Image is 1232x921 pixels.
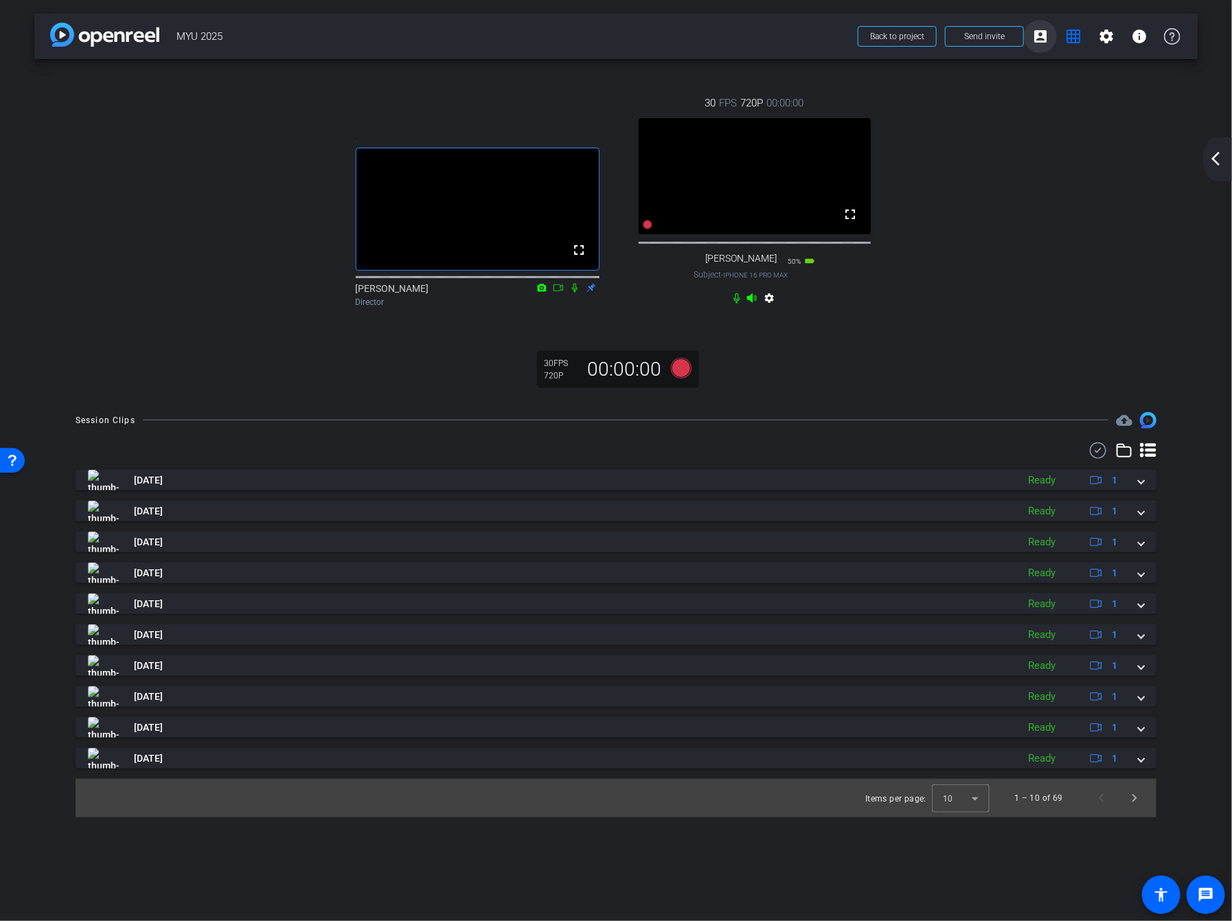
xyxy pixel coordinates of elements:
mat-expansion-panel-header: thumb-nail[DATE]Ready1 [76,593,1156,614]
img: thumb-nail [88,717,119,738]
span: iPhone 16 Pro Max [724,271,788,279]
span: 1 [1112,504,1117,519]
button: Previous page [1085,782,1118,815]
span: 1 [1112,659,1117,673]
div: Ready [1021,720,1062,736]
span: [DATE] [134,597,163,611]
span: [PERSON_NAME] [705,253,777,264]
div: Session Clips [76,413,135,427]
mat-icon: info [1131,28,1148,45]
span: - [722,270,724,280]
mat-icon: arrow_back_ios_new [1207,150,1224,167]
mat-expansion-panel-header: thumb-nail[DATE]Ready1 [76,470,1156,490]
span: FPS [720,95,738,111]
div: 1 – 10 of 69 [1014,791,1063,805]
span: Subject [694,269,788,281]
div: Director [356,296,600,308]
img: Session clips [1140,412,1156,429]
mat-icon: settings [761,293,777,309]
mat-icon: fullscreen [571,242,587,258]
span: [DATE] [134,535,163,549]
span: 1 [1112,473,1117,488]
span: [DATE] [134,566,163,580]
img: thumb-nail [88,562,119,583]
span: 720P [741,95,764,111]
div: . [356,124,600,148]
button: Next page [1118,782,1151,815]
span: [DATE] [134,628,163,642]
span: Send invite [964,31,1005,42]
mat-icon: message [1198,887,1214,903]
mat-expansion-panel-header: thumb-nail[DATE]Ready1 [76,686,1156,707]
span: [DATE] [134,690,163,704]
img: thumb-nail [88,624,119,645]
mat-expansion-panel-header: thumb-nail[DATE]Ready1 [76,532,1156,552]
div: Ready [1021,503,1062,519]
div: Ready [1021,534,1062,550]
mat-expansion-panel-header: thumb-nail[DATE]Ready1 [76,748,1156,769]
mat-expansion-panel-header: thumb-nail[DATE]Ready1 [76,717,1156,738]
span: 30 [705,95,716,111]
button: Send invite [945,26,1024,47]
img: thumb-nail [88,593,119,614]
div: 30 [544,358,578,369]
span: 1 [1112,720,1117,735]
span: [DATE] [134,720,163,735]
span: 50% [788,258,801,265]
span: 1 [1112,628,1117,642]
div: Items per page: [865,792,926,806]
mat-expansion-panel-header: thumb-nail[DATE]Ready1 [76,624,1156,645]
div: Ready [1021,627,1062,643]
mat-expansion-panel-header: thumb-nail[DATE]Ready1 [76,655,1156,676]
img: thumb-nail [88,748,119,769]
mat-icon: battery_std [804,255,815,266]
span: 1 [1112,690,1117,704]
span: 00:00:00 [767,95,804,111]
span: 1 [1112,751,1117,766]
mat-icon: fullscreen [843,206,859,223]
div: 00:00:00 [578,358,670,381]
div: Ready [1021,565,1062,581]
div: Ready [1021,751,1062,766]
span: [DATE] [134,751,163,766]
span: 1 [1112,535,1117,549]
button: Back to project [858,26,937,47]
span: 1 [1112,566,1117,580]
div: [PERSON_NAME] [356,282,600,308]
mat-icon: grid_on [1065,28,1082,45]
div: Ready [1021,658,1062,674]
img: thumb-nail [88,532,119,552]
mat-expansion-panel-header: thumb-nail[DATE]Ready1 [76,501,1156,521]
div: Ready [1021,596,1062,612]
div: Ready [1021,473,1062,488]
div: 720P [544,370,578,381]
mat-icon: account_box [1032,28,1049,45]
span: [DATE] [134,659,163,673]
mat-icon: accessibility [1153,887,1170,903]
span: Back to project [870,32,924,41]
img: app-logo [50,23,159,47]
span: 1 [1112,597,1117,611]
mat-icon: cloud_upload [1116,412,1132,429]
mat-expansion-panel-header: thumb-nail[DATE]Ready1 [76,562,1156,583]
span: [DATE] [134,473,163,488]
span: FPS [554,359,568,368]
img: thumb-nail [88,655,119,676]
img: thumb-nail [88,501,119,521]
div: Ready [1021,689,1062,705]
span: Destinations for your clips [1116,412,1132,429]
img: thumb-nail [88,686,119,707]
span: MYU 2025 [176,23,849,50]
mat-icon: settings [1098,28,1115,45]
span: [DATE] [134,504,163,519]
img: thumb-nail [88,470,119,490]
